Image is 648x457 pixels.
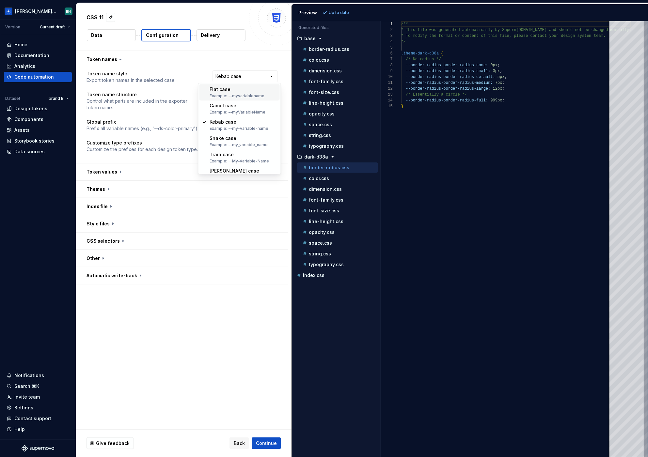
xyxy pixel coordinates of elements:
span: Snake case [210,135,237,141]
div: Example: --My-Variable-Name [210,159,269,164]
div: Example: --my-variable-name [210,126,269,131]
span: Flat case [210,86,231,92]
div: Example: --my_variable_name [210,142,268,147]
span: Kebab case [210,119,237,125]
span: Camel case [210,103,237,108]
span: Train case [210,152,234,157]
div: Example: --myvariablename [210,93,265,99]
span: [PERSON_NAME] case [210,168,260,174]
div: Example: --myVariableName [210,110,266,115]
